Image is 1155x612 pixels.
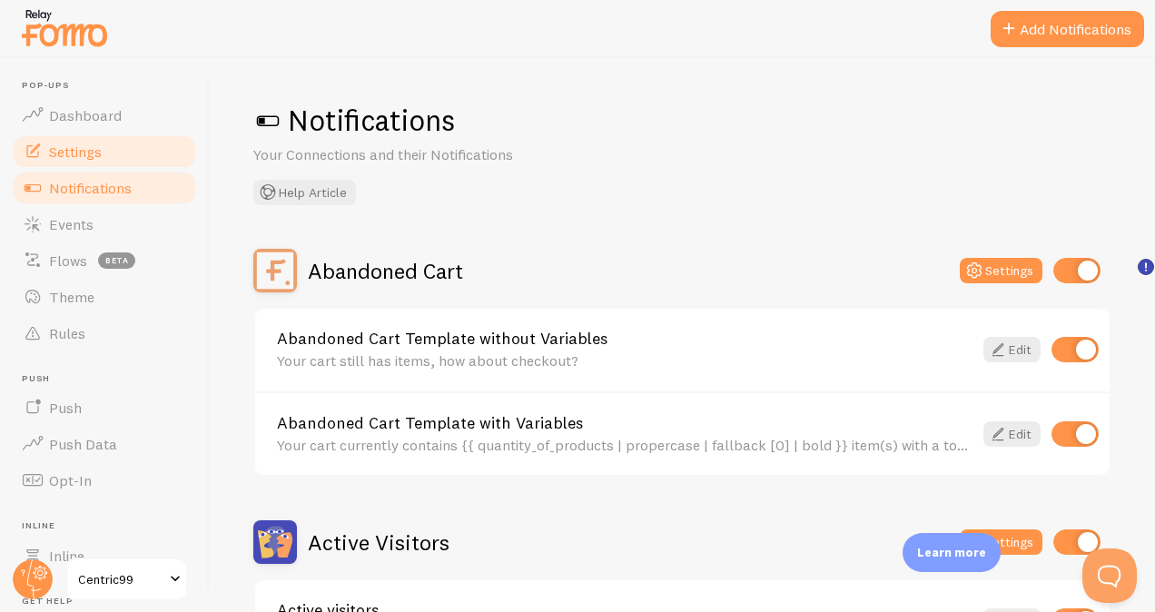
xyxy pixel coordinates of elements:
div: Your cart currently contains {{ quantity_of_products | propercase | fallback [0] | bold }} item(s... [277,437,972,453]
h1: Notifications [253,102,1111,139]
a: Edit [983,337,1041,362]
p: Learn more [917,544,986,561]
a: Flows beta [11,242,198,279]
button: Help Article [253,180,356,205]
span: Opt-In [49,471,92,489]
a: Theme [11,279,198,315]
span: Inline [22,520,198,532]
img: Abandoned Cart [253,249,297,292]
h2: Abandoned Cart [308,257,463,285]
span: beta [98,252,135,269]
h2: Active Visitors [308,528,449,557]
span: Push [22,373,198,385]
span: Push Data [49,435,117,453]
a: Rules [11,315,198,351]
a: Abandoned Cart Template with Variables [277,415,972,431]
a: Push [11,390,198,426]
a: Events [11,206,198,242]
a: Abandoned Cart Template without Variables [277,331,972,347]
span: Pop-ups [22,80,198,92]
a: Centric99 [65,558,188,601]
span: Events [49,215,94,233]
a: Push Data [11,426,198,462]
a: Notifications [11,170,198,206]
span: Push [49,399,82,417]
a: Settings [11,133,198,170]
img: Active Visitors [253,520,297,564]
a: Edit [983,421,1041,447]
div: Your cart still has items, how about checkout? [277,352,972,369]
button: Settings [960,258,1042,283]
span: Flows [49,252,87,270]
div: Learn more [903,533,1001,572]
a: Inline [11,538,198,574]
p: Your Connections and their Notifications [253,144,689,165]
span: Inline [49,547,84,565]
span: Notifications [49,179,132,197]
button: Settings [960,529,1042,555]
a: Opt-In [11,462,198,498]
span: Rules [49,324,85,342]
iframe: Help Scout Beacon - Open [1082,548,1137,603]
span: Settings [49,143,102,161]
span: Centric99 [78,568,164,590]
a: Dashboard [11,97,198,133]
span: Dashboard [49,106,122,124]
svg: <p>🛍️ For Shopify Users</p><p>To use the <strong>Abandoned Cart with Variables</strong> template,... [1138,259,1154,275]
img: fomo-relay-logo-orange.svg [19,5,110,51]
span: Theme [49,288,94,306]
